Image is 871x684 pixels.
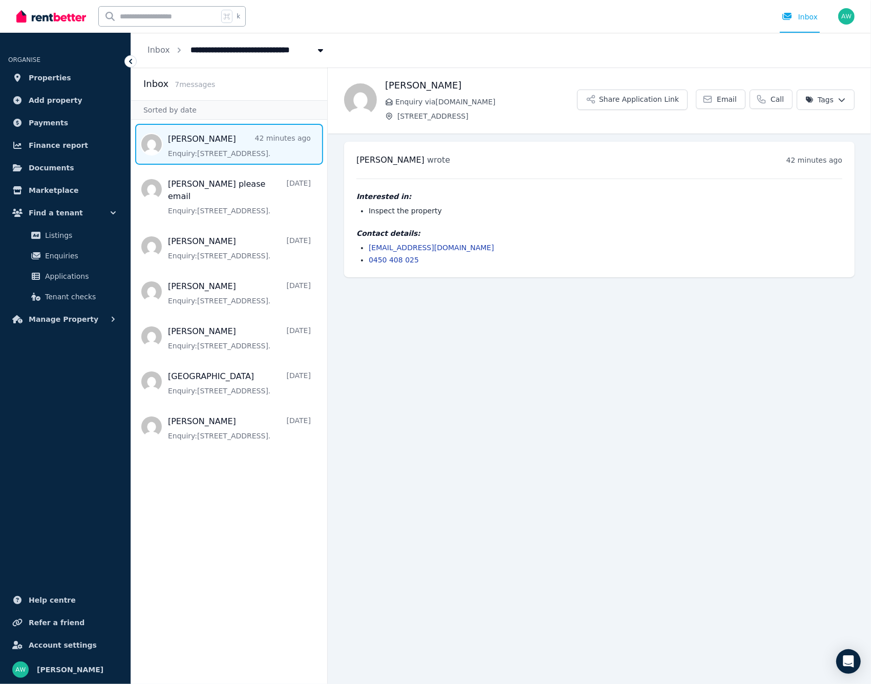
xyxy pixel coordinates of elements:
img: Andrew Wong [12,661,29,678]
a: [PERSON_NAME][DATE]Enquiry:[STREET_ADDRESS]. [168,280,311,306]
span: Refer a friend [29,616,84,629]
span: 7 message s [175,80,215,89]
a: Help centre [8,590,122,610]
span: k [237,12,240,20]
a: Account settings [8,635,122,655]
span: Email [717,94,737,104]
a: Call [750,90,793,109]
span: ORGANISE [8,56,40,63]
a: Finance report [8,135,122,156]
a: Marketplace [8,180,122,201]
span: [PERSON_NAME] [356,155,424,165]
h2: Inbox [143,77,168,91]
li: Inspect the property [369,206,842,216]
a: Enquiries [12,246,118,266]
span: wrote [427,155,450,165]
span: Tenant checks [45,291,114,303]
div: Sorted by date [131,100,327,120]
span: Tags [805,95,834,105]
a: [PERSON_NAME][DATE]Enquiry:[STREET_ADDRESS]. [168,235,311,261]
a: Inbox [147,45,170,55]
a: [PERSON_NAME]42 minutes agoEnquiry:[STREET_ADDRESS]. [168,133,311,159]
span: Enquiry via [DOMAIN_NAME] [395,97,577,107]
a: [EMAIL_ADDRESS][DOMAIN_NAME] [369,244,494,252]
span: Add property [29,94,82,106]
a: Refer a friend [8,612,122,633]
span: Payments [29,117,68,129]
span: Marketplace [29,184,78,196]
span: Enquiries [45,250,114,262]
div: Inbox [782,12,818,22]
img: Andrew Wong [838,8,855,25]
a: [PERSON_NAME] please email[DATE]Enquiry:[STREET_ADDRESS]. [168,178,311,216]
a: Add property [8,90,122,111]
a: 0450 408 025 [369,256,419,264]
a: Properties [8,68,122,88]
a: Listings [12,225,118,246]
a: [PERSON_NAME][DATE]Enquiry:[STREET_ADDRESS]. [168,325,311,351]
h4: Contact details: [356,228,842,238]
a: Documents [8,158,122,178]
a: Tenant checks [12,286,118,307]
span: Call [771,94,784,104]
a: Email [696,90,746,109]
a: [PERSON_NAME][DATE]Enquiry:[STREET_ADDRESS]. [168,415,311,441]
span: Properties [29,72,71,84]
span: Manage Property [29,313,98,325]
span: Documents [29,162,74,174]
h1: [PERSON_NAME] [385,78,577,93]
a: [GEOGRAPHIC_DATA][DATE]Enquiry:[STREET_ADDRESS]. [168,370,311,396]
span: Listings [45,229,114,241]
button: Find a tenant [8,203,122,223]
button: Manage Property [8,309,122,329]
span: Find a tenant [29,207,83,219]
img: Nabin [344,83,377,116]
button: Share Application Link [577,90,688,110]
span: Help centre [29,594,76,606]
h4: Interested in: [356,191,842,202]
span: Applications [45,270,114,282]
a: Payments [8,113,122,133]
span: Finance report [29,139,88,151]
nav: Message list [131,120,327,451]
img: RentBetter [16,9,86,24]
span: [PERSON_NAME] [37,664,103,676]
span: Account settings [29,639,97,651]
time: 42 minutes ago [787,156,842,164]
nav: Breadcrumb [131,33,342,68]
a: Applications [12,266,118,286]
div: Open Intercom Messenger [836,649,861,674]
span: [STREET_ADDRESS] [397,111,577,121]
button: Tags [797,90,855,110]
